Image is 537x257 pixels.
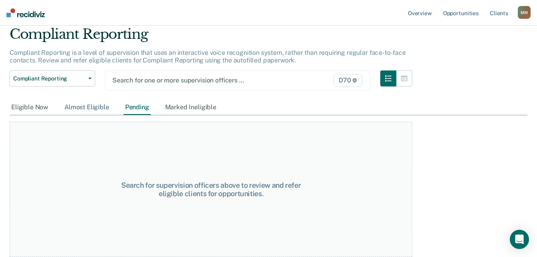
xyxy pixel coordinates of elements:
[164,100,218,115] div: Marked Ineligible
[10,100,50,115] div: Eligible Now
[518,6,531,19] div: M M
[518,6,531,19] button: MM
[333,74,362,87] span: D70
[510,230,529,249] div: Open Intercom Messenger
[13,75,85,82] span: Compliant Reporting
[10,49,406,64] p: Compliant Reporting is a level of supervision that uses an interactive voice recognition system, ...
[10,26,412,49] div: Compliant Reporting
[124,100,151,115] div: Pending
[10,70,95,86] button: Compliant Reporting
[110,181,311,198] div: Search for supervision officers above to review and refer eligible clients for opportunities.
[63,100,111,115] div: Almost Eligible
[6,8,45,17] img: Recidiviz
